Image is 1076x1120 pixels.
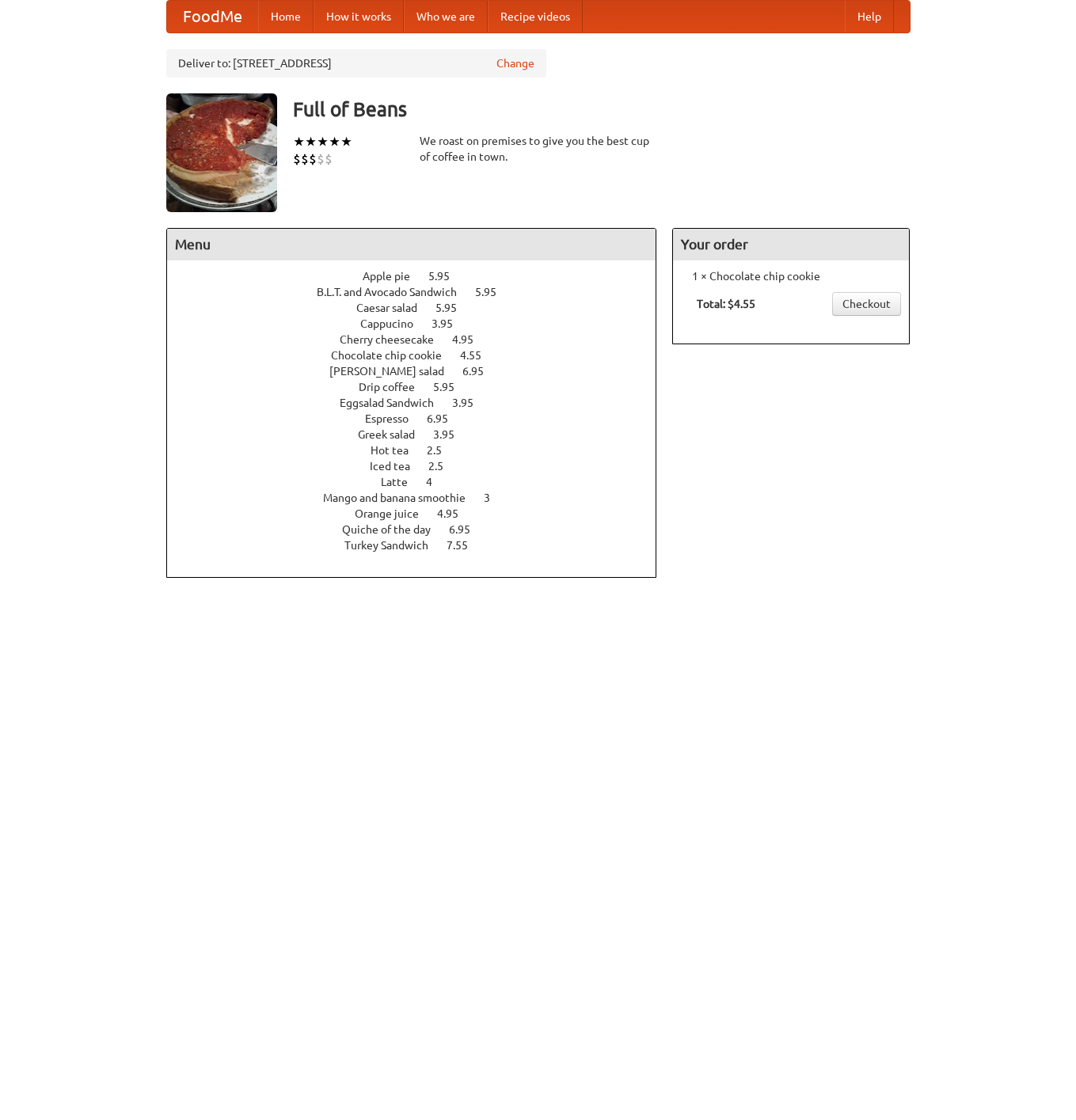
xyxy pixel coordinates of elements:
[484,492,506,504] span: 3
[309,150,317,168] li: $
[167,229,656,260] h4: Menu
[166,49,546,78] div: Deliver to: [STREET_ADDRESS]
[475,286,512,298] span: 5.95
[301,150,309,168] li: $
[293,133,305,150] li: ★
[167,1,258,32] a: FoodMe
[355,507,488,520] a: Orange juice 4.95
[426,476,448,488] span: 4
[449,523,486,536] span: 6.95
[365,412,477,425] a: Espresso 6.95
[433,428,470,441] span: 3.95
[832,292,901,316] a: Checkout
[427,412,464,425] span: 6.95
[681,268,901,284] li: 1 × Chocolate chip cookie
[344,539,497,552] a: Turkey Sandwich 7.55
[428,460,459,473] span: 2.5
[293,93,911,125] h3: Full of Beans
[340,133,352,150] li: ★
[356,302,433,314] span: Caesar salad
[360,317,429,330] span: Cappucino
[329,365,513,378] a: [PERSON_NAME] salad 6.95
[329,133,340,150] li: ★
[673,229,909,260] h4: Your order
[697,298,755,310] b: Total: $4.55
[496,55,534,71] a: Change
[317,286,526,298] a: B.L.T. and Avocado Sandwich 5.95
[370,460,473,473] a: Iced tea 2.5
[317,150,325,168] li: $
[381,476,462,488] a: Latte 4
[420,133,657,165] div: We roast on premises to give you the best cup of coffee in town.
[452,333,489,346] span: 4.95
[381,476,424,488] span: Latte
[358,428,484,441] a: Greek salad 3.95
[433,381,470,393] span: 5.95
[370,460,426,473] span: Iced tea
[365,412,424,425] span: Espresso
[331,349,458,362] span: Chocolate chip cookie
[305,133,317,150] li: ★
[427,444,458,457] span: 2.5
[371,444,471,457] a: Hot tea 2.5
[432,317,469,330] span: 3.95
[488,1,583,32] a: Recipe videos
[363,270,479,283] a: Apple pie 5.95
[344,539,444,552] span: Turkey Sandwich
[325,150,333,168] li: $
[340,333,503,346] a: Cherry cheesecake 4.95
[428,270,466,283] span: 5.95
[342,523,500,536] a: Quiche of the day 6.95
[340,397,450,409] span: Eggsalad Sandwich
[359,381,484,393] a: Drip coffee 5.95
[358,428,431,441] span: Greek salad
[340,333,450,346] span: Cherry cheesecake
[404,1,488,32] a: Who we are
[359,381,431,393] span: Drip coffee
[258,1,314,32] a: Home
[435,302,473,314] span: 5.95
[317,133,329,150] li: ★
[371,444,424,457] span: Hot tea
[437,507,474,520] span: 4.95
[342,523,447,536] span: Quiche of the day
[462,365,500,378] span: 6.95
[317,286,473,298] span: B.L.T. and Avocado Sandwich
[323,492,519,504] a: Mango and banana smoothie 3
[331,349,511,362] a: Chocolate chip cookie 4.55
[323,492,481,504] span: Mango and banana smoothie
[356,302,486,314] a: Caesar salad 5.95
[166,93,277,212] img: angular.jpg
[329,365,460,378] span: [PERSON_NAME] salad
[314,1,404,32] a: How it works
[360,317,482,330] a: Cappucino 3.95
[447,539,484,552] span: 7.55
[363,270,426,283] span: Apple pie
[355,507,435,520] span: Orange juice
[293,150,301,168] li: $
[452,397,489,409] span: 3.95
[845,1,894,32] a: Help
[460,349,497,362] span: 4.55
[340,397,503,409] a: Eggsalad Sandwich 3.95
